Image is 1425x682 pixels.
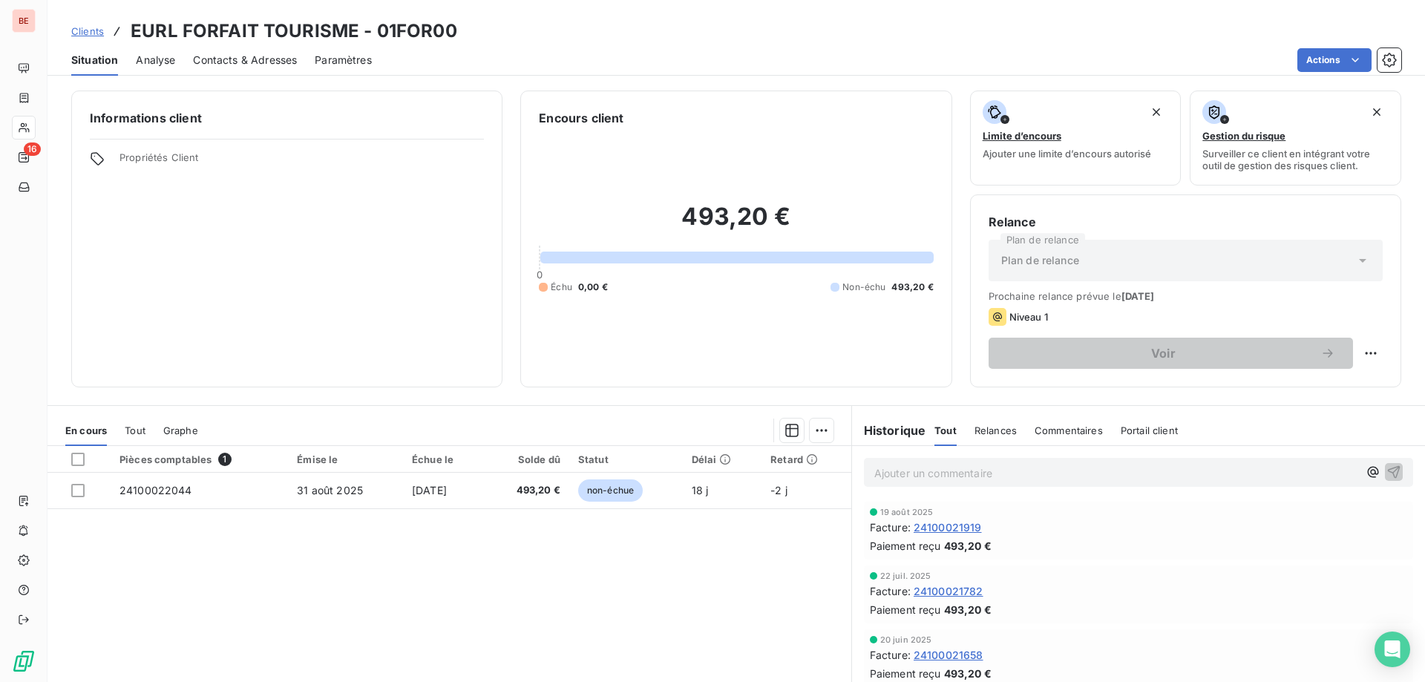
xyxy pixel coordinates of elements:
[125,424,145,436] span: Tout
[119,484,192,496] span: 24100022044
[163,424,198,436] span: Graphe
[989,290,1383,302] span: Prochaine relance prévue le
[119,151,484,172] span: Propriétés Client
[1121,424,1178,436] span: Portail client
[770,484,787,496] span: -2 j
[870,538,941,554] span: Paiement reçu
[578,453,674,465] div: Statut
[970,91,1182,186] button: Limite d’encoursAjouter une limite d’encours autorisé
[880,508,934,517] span: 19 août 2025
[1006,347,1320,359] span: Voir
[131,18,457,45] h3: EURL FORFAIT TOURISME - 01FOR00
[412,453,476,465] div: Échue le
[870,583,911,599] span: Facture :
[914,583,983,599] span: 24100021782
[71,53,118,68] span: Situation
[12,9,36,33] div: BE
[944,666,992,681] span: 493,20 €
[1375,632,1410,667] div: Open Intercom Messenger
[989,213,1383,231] h6: Relance
[1202,130,1285,142] span: Gestion du risque
[136,53,175,68] span: Analyse
[983,130,1061,142] span: Limite d’encours
[974,424,1017,436] span: Relances
[1297,48,1372,72] button: Actions
[193,53,297,68] span: Contacts & Adresses
[65,424,107,436] span: En cours
[12,649,36,673] img: Logo LeanPay
[852,422,926,439] h6: Historique
[494,453,560,465] div: Solde dû
[494,483,560,498] span: 493,20 €
[914,647,983,663] span: 24100021658
[842,281,885,294] span: Non-échu
[71,25,104,37] span: Clients
[692,484,709,496] span: 18 j
[770,453,842,465] div: Retard
[934,424,957,436] span: Tout
[914,519,982,535] span: 24100021919
[880,571,931,580] span: 22 juil. 2025
[870,602,941,617] span: Paiement reçu
[537,269,543,281] span: 0
[870,519,911,535] span: Facture :
[412,484,447,496] span: [DATE]
[1121,290,1155,302] span: [DATE]
[119,453,279,466] div: Pièces comptables
[880,635,932,644] span: 20 juin 2025
[551,281,572,294] span: Échu
[1190,91,1401,186] button: Gestion du risqueSurveiller ce client en intégrant votre outil de gestion des risques client.
[71,24,104,39] a: Clients
[539,109,623,127] h6: Encours client
[944,538,992,554] span: 493,20 €
[1001,253,1079,268] span: Plan de relance
[1009,311,1048,323] span: Niveau 1
[297,453,394,465] div: Émise le
[870,666,941,681] span: Paiement reçu
[1035,424,1103,436] span: Commentaires
[983,148,1151,160] span: Ajouter une limite d’encours autorisé
[989,338,1353,369] button: Voir
[944,602,992,617] span: 493,20 €
[870,647,911,663] span: Facture :
[1202,148,1389,171] span: Surveiller ce client en intégrant votre outil de gestion des risques client.
[578,479,643,502] span: non-échue
[297,484,363,496] span: 31 août 2025
[315,53,372,68] span: Paramètres
[90,109,484,127] h6: Informations client
[891,281,933,294] span: 493,20 €
[539,202,933,246] h2: 493,20 €
[578,281,608,294] span: 0,00 €
[692,453,753,465] div: Délai
[218,453,232,466] span: 1
[24,142,41,156] span: 16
